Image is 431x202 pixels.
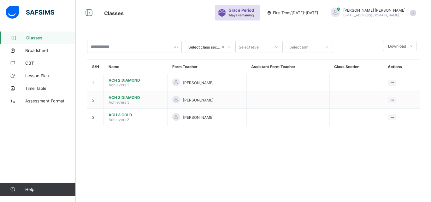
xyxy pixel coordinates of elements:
[383,60,420,74] th: Actions
[109,95,162,100] span: ACH 3 DIAMOND
[183,115,214,120] span: [PERSON_NAME]
[267,10,318,15] span: session/term information
[109,117,130,122] span: Achievers 3
[109,100,130,105] span: Achievers 3
[228,13,254,17] span: 1 days remaining
[25,48,76,53] span: Broadsheet
[183,80,214,85] span: [PERSON_NAME]
[109,83,129,87] span: Achievers 2
[109,78,162,83] span: ACH 2 DIAMOND
[6,6,54,19] img: safsims
[343,8,405,13] span: [PERSON_NAME] [PERSON_NAME]
[239,41,260,53] div: Select level
[388,44,406,49] span: Download
[87,109,104,126] td: 3
[289,41,308,53] div: Select arm
[188,45,221,49] div: Select class section
[25,61,76,66] span: CBT
[25,187,75,192] span: Help
[25,73,76,78] span: Lesson Plan
[104,10,124,16] span: Classes
[324,8,419,18] div: LivinusPeter
[109,113,162,117] span: ACH 3 GOLD
[343,13,399,17] span: [EMAIL_ADDRESS][DOMAIN_NAME]
[25,98,76,103] span: Assessment Format
[87,91,104,109] td: 2
[168,60,246,74] th: Form Teacher
[183,98,214,102] span: [PERSON_NAME]
[25,86,76,91] span: Time Table
[87,60,104,74] th: S/N
[104,60,168,74] th: Name
[228,8,254,13] span: Grace Period
[87,74,104,91] td: 1
[246,60,329,74] th: Assistant Form Teacher
[218,9,226,17] img: sticker-purple.71386a28dfed39d6af7621340158ba97.svg
[329,60,383,74] th: Class Section
[26,35,76,40] span: Classes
